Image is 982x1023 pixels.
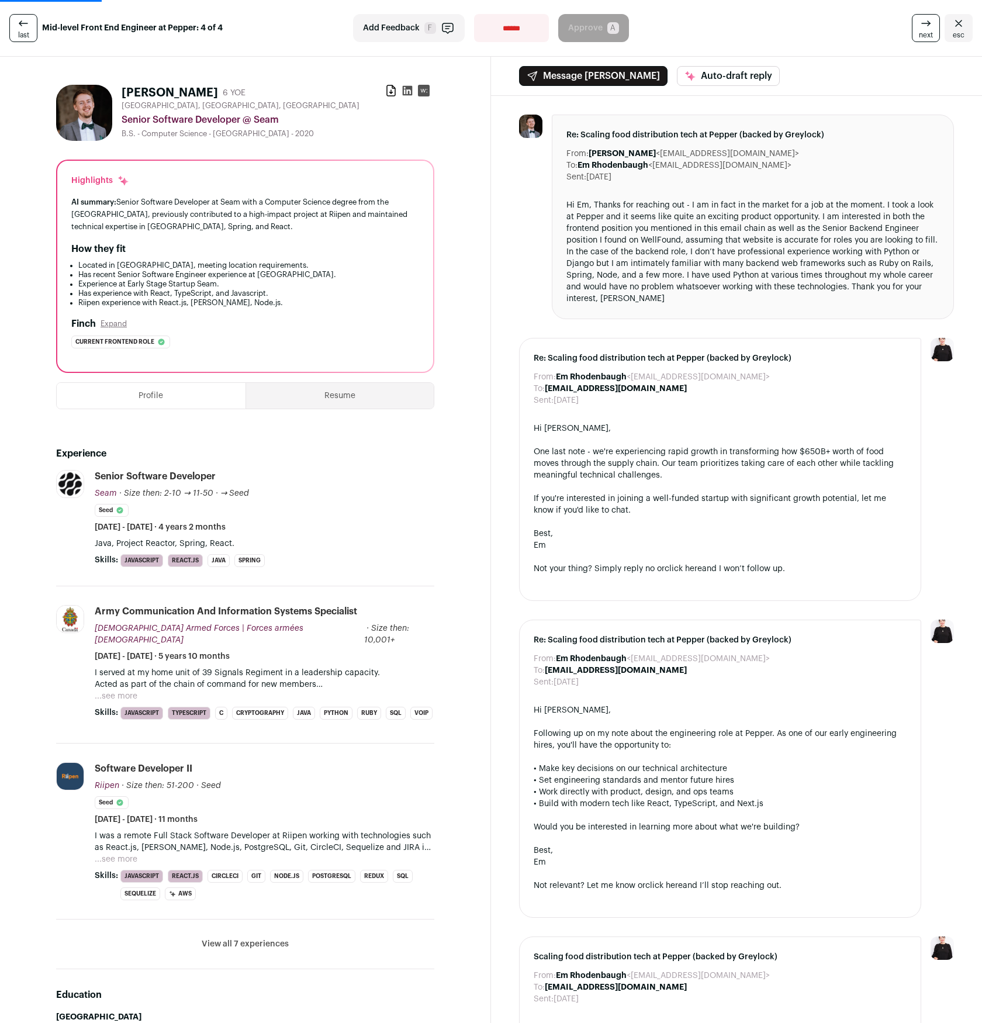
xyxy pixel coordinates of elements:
b: Em Rhodenbaugh [556,373,627,381]
div: B.S. - Computer Science - [GEOGRAPHIC_DATA] - 2020 [122,129,434,139]
span: Re: Scaling food distribution tech at Pepper (backed by Greylock) [534,634,907,646]
button: Auto-draft reply [677,66,780,86]
span: [DATE] - [DATE] · 5 years 10 months [95,651,230,662]
span: Current frontend role [75,336,154,348]
div: • Set engineering standards and mentor future hires [534,775,907,786]
span: [DATE] - [DATE] · 11 months [95,814,198,825]
div: Best, [534,845,907,856]
li: Git [247,870,265,883]
li: Has recent Senior Software Engineer experience at [GEOGRAPHIC_DATA]. [78,270,419,279]
span: [GEOGRAPHIC_DATA], [GEOGRAPHIC_DATA], [GEOGRAPHIC_DATA] [122,101,359,110]
dt: Sent: [534,395,554,406]
span: [DATE] - [DATE] · 4 years 2 months [95,521,226,533]
dt: Sent: [566,171,586,183]
li: TypeScript [168,707,210,720]
div: • Build with modern tech like React, TypeScript, and Next.js [534,798,907,810]
div: 6 YOE [223,87,245,99]
span: · [216,488,218,499]
dd: <[EMAIL_ADDRESS][DOMAIN_NAME]> [556,371,770,383]
a: Close [945,14,973,42]
b: Em Rhodenbaugh [556,972,627,980]
div: Em [534,540,907,551]
strong: Mid-level Front End Engineer at Pepper: 4 of 4 [42,22,223,34]
a: next [912,14,940,42]
span: [DEMOGRAPHIC_DATA] Armed Forces | Forces armées [DEMOGRAPHIC_DATA] [95,624,303,644]
span: Skills: [95,707,118,718]
h2: How they fit [71,242,126,256]
span: · Size then: 2-10 → 11-50 [119,489,213,497]
li: C [215,707,227,720]
li: Sequelize [120,887,160,900]
span: → Seed [220,489,250,497]
li: JavaScript [120,870,163,883]
span: Seed [201,782,221,790]
p: Java, Project Reactor, Spring, React. [95,538,434,549]
button: Profile [57,383,245,409]
span: esc [953,30,964,40]
b: [EMAIL_ADDRESS][DOMAIN_NAME] [545,666,687,675]
span: AI summary: [71,198,116,206]
dt: To: [534,981,545,993]
dt: From: [534,970,556,981]
dd: <[EMAIL_ADDRESS][DOMAIN_NAME]> [578,160,791,171]
dt: Sent: [534,676,554,688]
div: Following up on my note about the engineering role at Pepper. As one of our early engineering hir... [534,728,907,751]
b: [EMAIL_ADDRESS][DOMAIN_NAME] [545,385,687,393]
span: Re: Scaling food distribution tech at Pepper (backed by Greylock) [534,352,907,364]
li: JavaScript [120,707,163,720]
dt: To: [534,665,545,676]
dt: To: [534,383,545,395]
div: Software Developer II [95,762,192,775]
li: Has experience with React, TypeScript, and Javascript. [78,289,419,298]
span: · Size then: 10,001+ [364,624,409,644]
li: Experience at Early Stage Startup Seam. [78,279,419,289]
li: Python [320,707,352,720]
span: F [424,22,436,34]
li: Java [208,554,230,567]
li: React.js [168,554,203,567]
button: View all 7 experiences [202,938,289,950]
h1: [PERSON_NAME] [122,85,218,101]
p: Acted as part of the chain of command for new members [95,679,434,690]
li: Node.js [270,870,303,883]
div: Hi Em, Thanks for reaching out - I am in fact in the market for a job at the moment. I took a loo... [566,199,939,305]
dd: [DATE] [554,395,579,406]
li: AWS [165,887,196,900]
div: If you're interested in joining a well-funded startup with significant growth potential, let me k... [534,493,907,516]
li: Java [293,707,315,720]
dt: From: [566,148,589,160]
div: Would you be interested in learning more about what we're building? [534,821,907,833]
span: next [919,30,933,40]
b: Em Rhodenbaugh [556,655,627,663]
li: Seed [95,796,129,809]
img: 9240684-medium_jpg [931,936,954,960]
span: Seam [95,489,117,497]
div: Senior Software Developer at Seam with a Computer Science degree from the [GEOGRAPHIC_DATA], prev... [71,196,419,233]
dd: <[EMAIL_ADDRESS][DOMAIN_NAME]> [556,970,770,981]
img: 7e4dcad62edecd306bb7ea00157caed2f487c3acb1fc7eef318e00a8c0b48f0e.jpg [56,85,112,141]
li: Ruby [357,707,381,720]
li: JavaScript [120,554,163,567]
span: Re: Scaling food distribution tech at Pepper (backed by Greylock) [566,129,939,141]
dd: <[EMAIL_ADDRESS][DOMAIN_NAME]> [556,653,770,665]
button: Resume [246,383,434,409]
dt: From: [534,371,556,383]
span: Skills: [95,554,118,566]
div: One last note - we're experiencing rapid growth in transforming how $650B+ worth of food moves th... [534,446,907,481]
button: Add Feedback F [353,14,465,42]
li: SQL [393,870,413,883]
p: I was a remote Full Stack Software Developer at Riipen working with technologies such as React.js... [95,830,434,853]
div: • Work directly with product, design, and ops teams [534,786,907,798]
button: ...see more [95,853,137,865]
h2: Finch [71,317,96,331]
dd: [DATE] [586,171,611,183]
div: Hi [PERSON_NAME], [534,423,907,434]
span: · [196,780,199,792]
div: Best, [534,528,907,540]
b: [EMAIL_ADDRESS][DOMAIN_NAME] [545,983,687,991]
img: 9240684-medium_jpg [931,620,954,643]
div: Em [534,856,907,868]
li: VoIP [410,707,433,720]
button: ...see more [95,690,137,702]
div: Senior Software Developer @ Seam [122,113,434,127]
